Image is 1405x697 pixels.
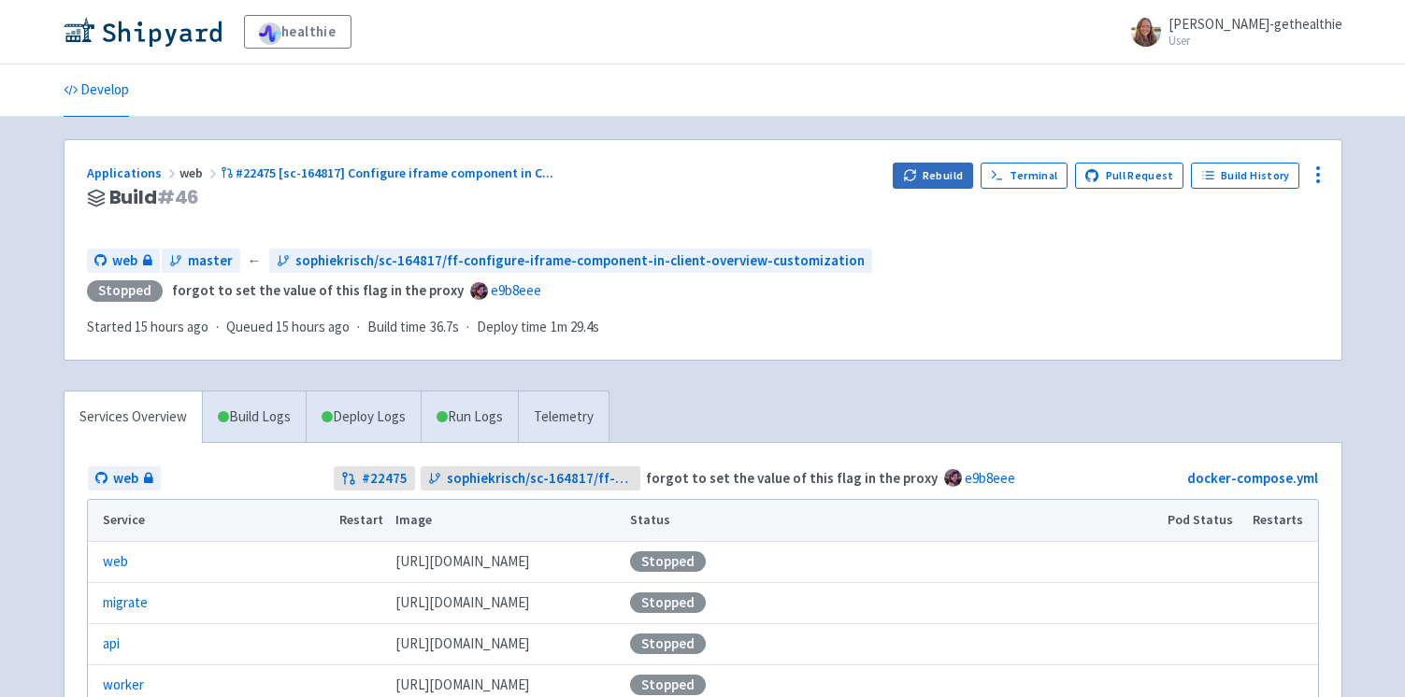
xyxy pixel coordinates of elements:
th: Pod Status [1161,500,1246,541]
a: #22475 [sc-164817] Configure iframe component in C... [221,164,557,181]
span: 1m 29.4s [551,317,599,338]
a: #22475 [334,466,415,491]
button: Rebuild [893,163,973,189]
th: Restarts [1246,500,1317,541]
div: Stopped [630,551,706,572]
span: [DOMAIN_NAME][URL] [395,633,529,655]
a: Telemetry [518,391,609,443]
span: sophiekrisch/sc-164817/ff-configure-iframe-component-in-client-overview-customization [447,468,633,490]
a: healthie [244,15,351,49]
span: [DOMAIN_NAME][URL] [395,592,529,614]
a: Build Logs [203,391,306,443]
a: sophiekrisch/sc-164817/ff-configure-iframe-component-in-client-overview-customization [269,249,872,274]
time: 15 hours ago [135,318,208,335]
time: 15 hours ago [276,318,350,335]
a: Pull Request [1075,163,1184,189]
a: sophiekrisch/sc-164817/ff-configure-iframe-component-in-client-overview-customization [421,466,640,491]
a: Terminal [981,163,1068,189]
span: [DOMAIN_NAME][URL] [395,551,529,573]
div: Stopped [630,633,706,654]
a: Services Overview [65,391,202,443]
span: sophiekrisch/sc-164817/ff-configure-iframe-component-in-client-overview-customization [295,250,865,272]
span: Deploy time [477,317,547,338]
strong: forgot to set the value of this flag in the proxy [172,281,464,299]
span: Queued [226,318,350,335]
th: Image [389,500,624,541]
a: Deploy Logs [306,391,421,443]
th: Status [624,500,1161,541]
a: Build History [1191,163,1299,189]
a: Applications [87,164,179,181]
a: e9b8eee [965,469,1015,487]
span: ← [248,250,262,272]
a: Run Logs [421,391,518,443]
span: Build [109,187,200,208]
a: migrate [103,592,148,614]
span: [DOMAIN_NAME][URL] [395,675,529,696]
a: e9b8eee [491,281,541,299]
span: Build time [367,317,426,338]
a: api [103,633,120,655]
strong: # 22475 [362,468,408,490]
a: Develop [64,64,129,117]
span: master [188,250,233,272]
span: # 46 [157,184,200,210]
small: User [1168,35,1342,47]
a: web [103,551,128,573]
a: web [87,249,160,274]
span: web [179,164,221,181]
div: Stopped [630,675,706,695]
a: master [162,249,240,274]
div: Stopped [87,280,163,302]
th: Service [88,500,334,541]
div: · · · [87,317,610,338]
span: [PERSON_NAME]-gethealthie [1168,15,1342,33]
img: Shipyard logo [64,17,222,47]
strong: forgot to set the value of this flag in the proxy [646,469,938,487]
a: docker-compose.yml [1187,469,1318,487]
a: [PERSON_NAME]-gethealthie User [1120,17,1342,47]
a: worker [103,675,144,696]
span: 36.7s [430,317,459,338]
span: web [112,250,137,272]
span: Started [87,318,208,335]
th: Restart [334,500,390,541]
div: Stopped [630,592,706,613]
span: #22475 [sc-164817] Configure iframe component in C ... [236,164,553,181]
a: web [88,466,161,491]
span: web [113,468,138,490]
